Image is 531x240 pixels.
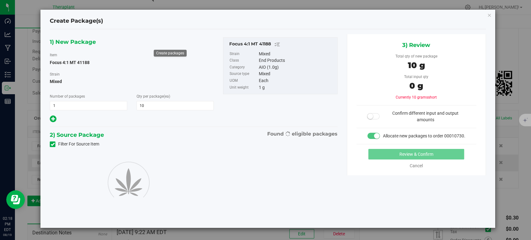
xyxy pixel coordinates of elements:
[392,111,459,122] span: Confirm different input and output amounts
[6,190,25,209] iframe: Resource center
[259,84,334,91] div: 1 g
[229,41,334,48] div: Focus 4:1 MT 41188
[259,57,334,64] div: End Products
[259,77,334,84] div: Each
[137,94,170,99] span: Qty per package
[50,60,90,65] span: Focus 4:1 MT 41188
[428,95,437,99] span: short
[383,133,465,138] span: Allocate new packages to order 00010730.
[402,40,430,50] span: 3) Review
[137,101,213,110] input: 10
[410,163,423,168] a: Cancel
[50,52,57,58] label: Item
[396,95,437,99] span: Currently 10 grams
[164,94,170,99] span: (ea)
[50,101,127,110] input: 1
[230,84,258,91] label: Unit weight
[259,64,334,71] div: AIO (1.0g)
[409,81,423,91] span: 0 g
[259,71,334,77] div: Mixed
[156,51,184,55] div: Create packages
[50,94,85,99] span: Number of packages
[404,75,428,79] span: Total input qty
[395,54,437,58] span: Total qty of new package
[230,64,258,71] label: Category
[50,17,103,25] h4: Create Package(s)
[50,118,56,122] span: Add new output
[267,130,338,138] span: Found eligible packages
[368,149,464,159] button: Review & Confirm
[230,57,258,64] label: Class
[50,130,104,140] span: 2) Source Package
[50,72,60,77] label: Strain
[230,71,258,77] label: Source type
[50,141,99,147] label: Filter For Source Item
[259,51,334,58] div: Mixed
[50,37,96,47] span: 1) New Package
[230,51,258,58] label: Strain
[408,60,425,70] span: 10 g
[50,77,214,86] span: Mixed
[230,77,258,84] label: UOM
